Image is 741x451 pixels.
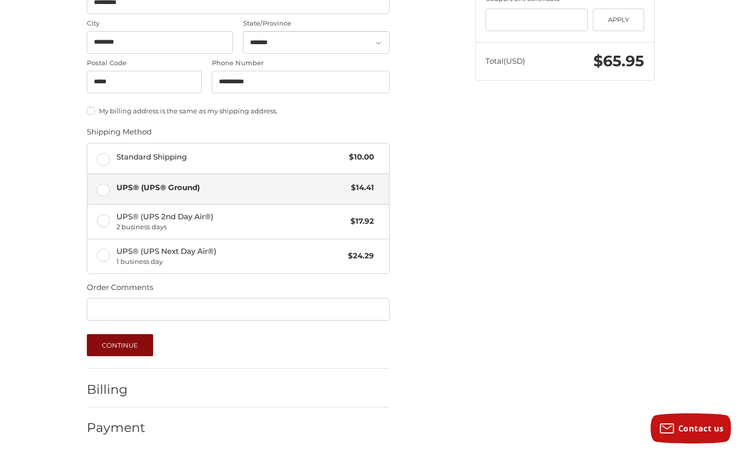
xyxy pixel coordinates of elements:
span: 1 business day [116,257,343,267]
input: Gift Certificate or Coupon Code [485,9,588,31]
span: UPS® (UPS 2nd Day Air®) [116,211,346,232]
span: $10.00 [344,152,375,163]
span: Standard Shipping [116,152,344,163]
span: Total (USD) [485,56,525,66]
h2: Billing [87,382,146,397]
button: Continue [87,334,154,356]
label: State/Province [243,19,390,29]
span: UPS® (UPS Next Day Air®) [116,246,343,267]
span: Contact us [678,423,724,434]
legend: Order Comments [87,282,153,298]
span: $14.41 [346,182,375,194]
label: Phone Number [212,58,390,68]
span: 2 business days [116,222,346,232]
span: $17.92 [346,216,375,227]
h2: Payment [87,420,146,435]
button: Contact us [651,413,731,443]
span: $24.29 [343,250,375,262]
label: Postal Code [87,58,202,68]
label: City [87,19,233,29]
label: My billing address is the same as my shipping address. [87,107,390,115]
span: UPS® (UPS® Ground) [116,182,346,194]
legend: Shipping Method [87,126,152,142]
button: Apply [593,9,645,31]
span: $65.95 [593,52,644,70]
